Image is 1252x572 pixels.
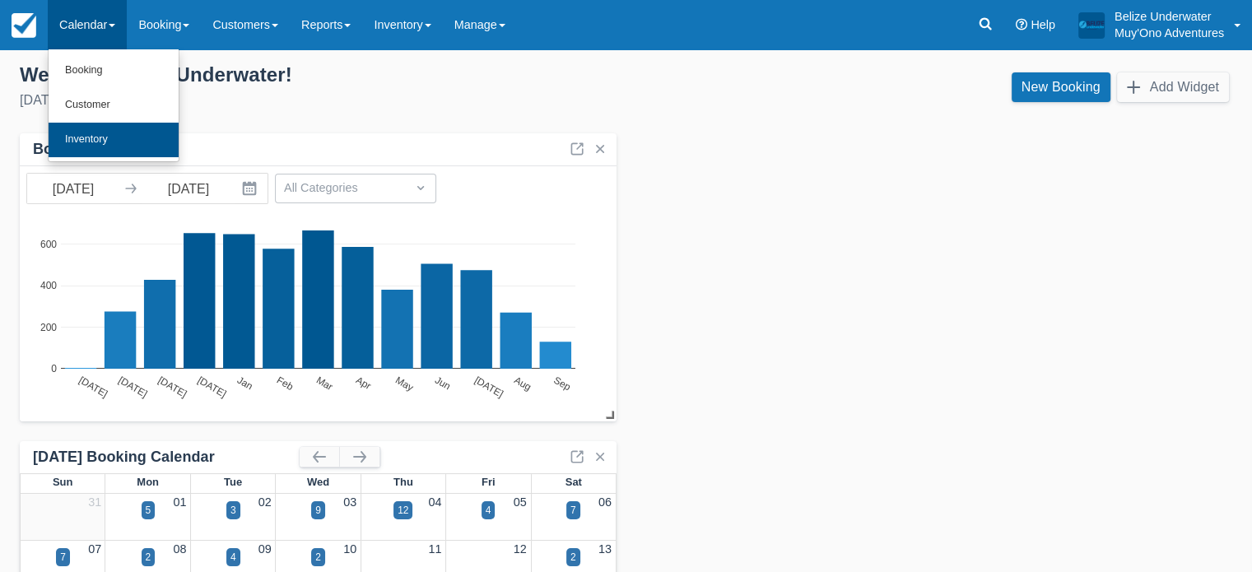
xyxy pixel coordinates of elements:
div: 7 [60,550,66,565]
div: 4 [486,503,491,518]
i: Help [1016,19,1027,30]
div: 2 [315,550,321,565]
a: 05 [514,495,527,509]
div: 2 [570,550,576,565]
a: 11 [428,542,441,556]
input: Start Date [27,174,119,203]
a: 03 [343,495,356,509]
a: 08 [174,542,187,556]
div: Bookings by Month [33,140,172,159]
div: 4 [230,550,236,565]
div: 5 [146,503,151,518]
a: 09 [258,542,272,556]
a: 13 [598,542,612,556]
img: A19 [1078,12,1105,38]
a: 12 [514,542,527,556]
button: Interact with the calendar and add the check-in date for your trip. [235,174,268,203]
span: Mon [137,476,159,488]
div: 9 [315,503,321,518]
span: Wed [307,476,329,488]
span: Sun [53,476,72,488]
a: New Booking [1012,72,1110,102]
div: Welcome , Belize Underwater ! [20,63,613,87]
input: End Date [142,174,235,203]
a: Customer [49,88,179,123]
div: 12 [398,503,408,518]
ul: Calendar [48,49,179,162]
div: 2 [146,550,151,565]
a: 02 [258,495,272,509]
span: Help [1031,18,1055,31]
div: 7 [570,503,576,518]
a: 06 [598,495,612,509]
img: checkfront-main-nav-mini-logo.png [12,13,36,38]
span: Sat [565,476,582,488]
span: Fri [482,476,496,488]
p: Muy'Ono Adventures [1115,25,1224,41]
a: 10 [343,542,356,556]
p: Belize Underwater [1115,8,1224,25]
button: Add Widget [1117,72,1229,102]
div: [DATE] [20,91,613,110]
a: Booking [49,53,179,88]
a: 07 [88,542,101,556]
span: Tue [224,476,242,488]
span: Thu [393,476,413,488]
div: [DATE] Booking Calendar [33,448,300,467]
a: Inventory [49,123,179,157]
a: 01 [174,495,187,509]
div: 3 [230,503,236,518]
a: 04 [428,495,441,509]
a: 31 [88,495,101,509]
span: Dropdown icon [412,179,429,196]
